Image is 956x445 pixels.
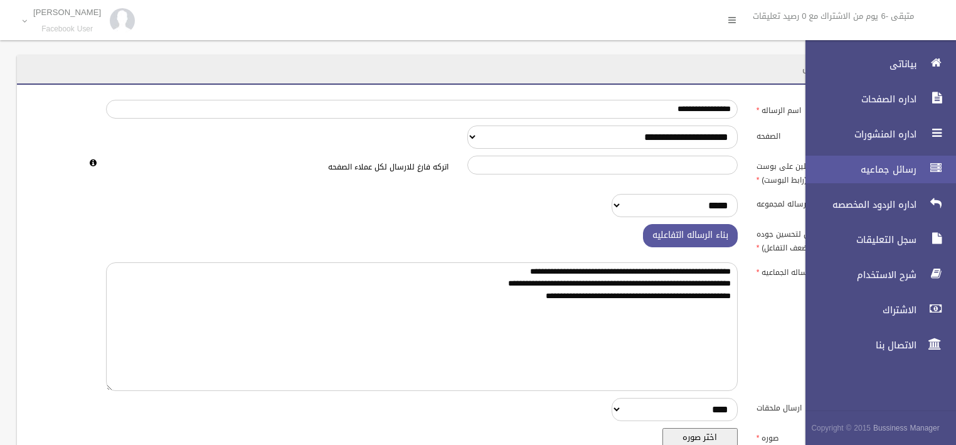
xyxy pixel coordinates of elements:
a: سجل التعليقات [795,226,956,254]
span: الاشتراك [795,304,920,316]
span: اداره المنشورات [795,128,920,141]
span: الاتصال بنا [795,339,920,351]
a: الاشتراك [795,296,956,324]
span: شرح الاستخدام [795,269,920,281]
a: اداره الصفحات [795,85,956,113]
button: بناء الرساله التفاعليه [643,224,738,247]
label: ارسل للمتفاعلين على بوست محدد(رابط البوست) [747,156,891,187]
small: Facebook User [33,24,101,34]
span: اداره الردود المخصصه [795,198,920,211]
header: رسائل جماعيه / ارسال [787,56,899,81]
label: ارساله لمجموعه [747,194,891,212]
label: ارسال ملحقات [747,398,891,416]
strong: Bussiness Manager [873,421,940,435]
label: نص الرساله الجماعيه [747,262,891,280]
span: بياناتى [795,58,920,70]
a: شرح الاستخدام [795,261,956,289]
label: الصفحه [747,126,891,143]
h6: اتركه فارغ للارسال لكل عملاء الصفحه [106,163,449,171]
a: رسائل جماعيه [795,156,956,183]
span: سجل التعليقات [795,233,920,246]
span: رسائل جماعيه [795,163,920,176]
img: 84628273_176159830277856_972693363922829312_n.jpg [110,8,135,33]
span: Copyright © 2015 [811,421,871,435]
label: رساله تفاعليه (افضل لتحسين جوده الصفحه وتجنب حظر ضعف التفاعل) [747,224,891,255]
label: اسم الرساله [747,100,891,117]
a: الاتصال بنا [795,331,956,359]
a: بياناتى [795,50,956,78]
span: اداره الصفحات [795,93,920,105]
a: اداره الردود المخصصه [795,191,956,218]
a: اداره المنشورات [795,121,956,148]
p: [PERSON_NAME] [33,8,101,17]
